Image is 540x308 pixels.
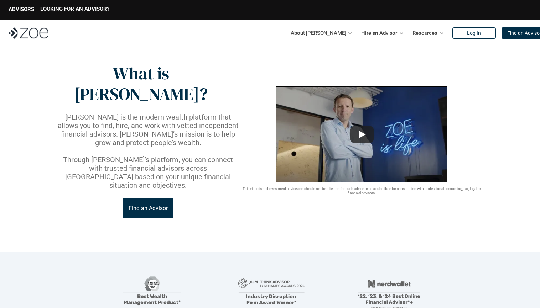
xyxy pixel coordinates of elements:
[240,187,484,195] p: This video is not investment advice and should not be relied on for such advice or as a substitut...
[412,28,437,38] p: Resources
[350,126,374,143] button: Play
[56,63,225,104] p: What is [PERSON_NAME]?
[123,198,173,218] a: Find an Advisor
[56,113,240,147] p: [PERSON_NAME] is the modern wealth platform that allows you to find, hire, and work with vetted i...
[467,30,481,36] p: Log In
[129,205,168,212] p: Find an Advisor
[452,27,496,39] a: Log In
[56,155,240,190] p: Through [PERSON_NAME]’s platform, you can connect with trusted financial advisors across [GEOGRAP...
[9,6,34,12] p: ADVISORS
[276,86,447,182] img: sddefault.webp
[361,28,397,38] p: Hire an Advisor
[40,6,109,12] p: LOOKING FOR AN ADVISOR?
[291,28,346,38] p: About [PERSON_NAME]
